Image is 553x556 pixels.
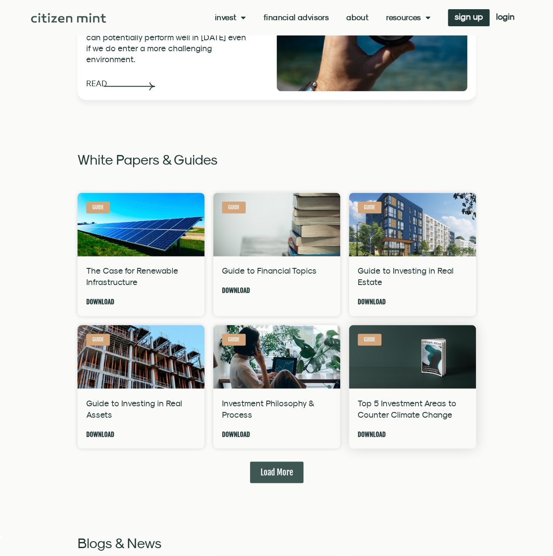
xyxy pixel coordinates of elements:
[358,296,386,307] a: Read more about Guide to Investing in Real Estate
[222,285,250,296] a: Read more about Guide to Financial Topics
[86,201,110,213] div: Guide
[490,9,521,26] a: login
[212,314,341,400] img: Private market investments
[215,13,246,22] a: Invest
[261,467,293,478] span: Load More
[358,266,454,287] a: Guide to Investing in Real Estate
[213,325,340,388] a: Private market investments
[358,429,386,440] a: Read more about Top 5 Investment Areas to Counter Climate Change
[358,398,456,419] a: Top 5 Investment Areas to Counter Climate Change
[448,9,490,26] a: sign up
[264,13,329,22] a: Financial Advisors
[77,535,476,549] h2: Blogs & News
[77,152,476,166] h2: White Papers & Guides
[86,334,110,345] div: Guide
[358,201,382,213] div: Guide
[86,266,178,287] a: The Case for Renewable Infrastructure
[222,429,250,440] a: Read more about Investment Philosophy & Process
[86,10,250,65] p: Delve into several investment opportunities within the private markets that we believe can potent...
[250,461,303,483] a: Load More
[222,266,317,275] a: Guide to Financial Topics
[358,334,382,345] div: Guide
[31,13,106,23] img: Citizen Mint
[454,14,483,20] span: sign up
[222,201,246,213] div: Guide
[86,296,114,307] a: Read more about The Case for Renewable Infrastructure
[222,334,246,345] div: Guide
[496,14,514,20] span: login
[86,79,107,88] a: READ
[386,13,430,22] a: Resources
[346,13,369,22] a: About
[86,398,182,419] a: Guide to Investing in Real Assets
[222,398,313,419] a: Investment Philosophy & Process
[215,13,430,22] nav: Menu
[86,429,114,440] a: Read more about Guide to Investing in Real Assets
